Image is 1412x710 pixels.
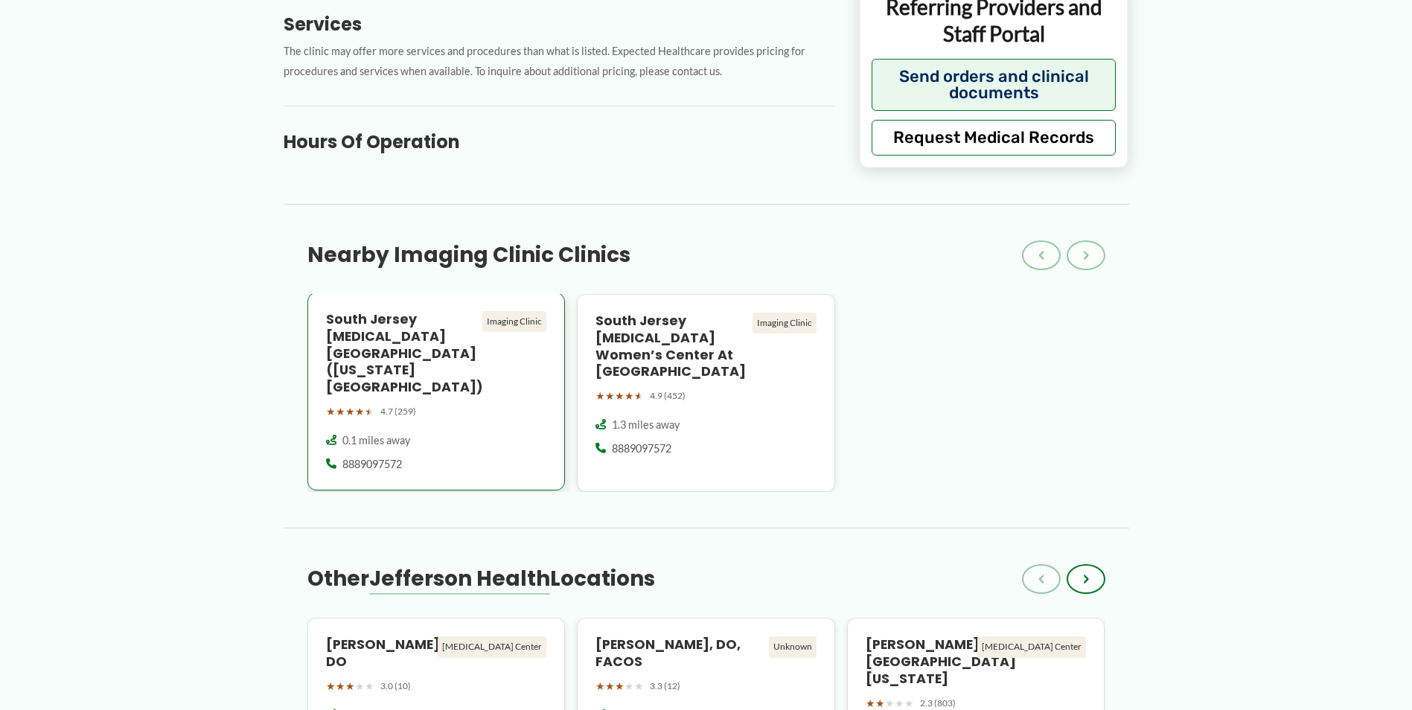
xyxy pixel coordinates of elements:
span: ★ [336,677,345,696]
h4: [PERSON_NAME], DO, FACOS [595,636,763,671]
span: 4.9 (452) [650,388,686,404]
a: South Jersey [MEDICAL_DATA] [GEOGRAPHIC_DATA] ([US_STATE][GEOGRAPHIC_DATA]) Imaging Clinic ★★★★★ ... [307,294,566,493]
span: ★ [345,677,355,696]
span: 8889097572 [342,457,402,472]
div: Imaging Clinic [482,311,546,332]
span: › [1083,246,1089,264]
span: 3.0 (10) [380,678,411,694]
h4: [PERSON_NAME][GEOGRAPHIC_DATA][US_STATE] [866,636,972,688]
span: 4.7 (259) [380,403,416,420]
span: ★ [595,677,605,696]
h3: Other Locations [307,566,655,592]
h4: [PERSON_NAME], DO [326,636,432,671]
span: ★ [634,386,644,406]
span: ★ [615,677,624,696]
a: South Jersey [MEDICAL_DATA] Women’s Center at [GEOGRAPHIC_DATA] Imaging Clinic ★★★★★ 4.9 (452) 1.... [577,294,835,493]
div: Unknown [769,636,817,657]
span: ★ [624,677,634,696]
span: ★ [326,677,336,696]
h4: South Jersey [MEDICAL_DATA] Women’s Center at [GEOGRAPHIC_DATA] [595,313,747,380]
h3: Services [284,13,835,36]
span: 8889097572 [612,441,671,456]
span: ★ [326,402,336,421]
span: 3.3 (12) [650,678,680,694]
button: Send orders and clinical documents [872,59,1116,111]
span: 1.3 miles away [612,418,680,432]
button: › [1067,240,1105,270]
span: ★ [605,677,615,696]
span: ‹ [1038,570,1044,588]
span: ★ [615,386,624,406]
h4: South Jersey [MEDICAL_DATA] [GEOGRAPHIC_DATA] ([US_STATE][GEOGRAPHIC_DATA]) [326,311,477,396]
h3: Nearby Imaging Clinic Clinics [307,242,630,269]
span: 0.1 miles away [342,433,410,448]
span: ★ [345,402,355,421]
span: ★ [605,386,615,406]
span: ★ [595,386,605,406]
div: [MEDICAL_DATA] Center [438,636,546,657]
span: ★ [365,402,374,421]
p: The clinic may offer more services and procedures than what is listed. Expected Healthcare provid... [284,42,835,82]
span: ★ [355,402,365,421]
span: Jefferson Health [369,564,550,593]
button: › [1067,564,1105,594]
span: ★ [624,386,634,406]
span: ‹ [1038,246,1044,264]
span: › [1083,570,1089,588]
span: ★ [634,677,644,696]
button: ‹ [1022,240,1061,270]
div: [MEDICAL_DATA] Center [977,636,1086,657]
span: ★ [355,677,365,696]
div: Imaging Clinic [753,313,817,333]
button: Request Medical Records [872,120,1116,156]
h3: Hours of Operation [284,130,835,153]
span: ★ [336,402,345,421]
button: ‹ [1022,564,1061,594]
span: ★ [365,677,374,696]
